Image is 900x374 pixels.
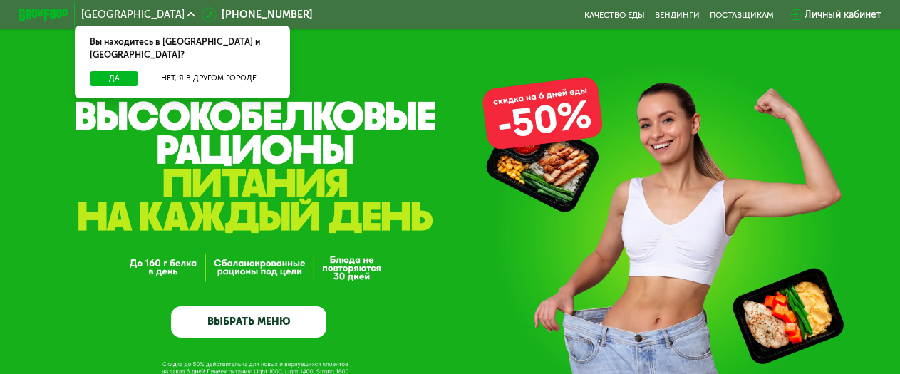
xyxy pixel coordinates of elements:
[202,7,313,22] a: [PHONE_NUMBER]
[584,10,645,20] a: Качество еды
[81,10,185,20] span: [GEOGRAPHIC_DATA]
[805,7,881,22] div: Личный кабинет
[90,71,138,86] button: Да
[710,10,774,20] div: поставщикам
[75,26,290,71] div: Вы находитесь в [GEOGRAPHIC_DATA] и [GEOGRAPHIC_DATA]?
[143,71,275,86] button: Нет, я в другом городе
[171,306,326,338] a: ВЫБРАТЬ МЕНЮ
[655,10,700,20] a: Вендинги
